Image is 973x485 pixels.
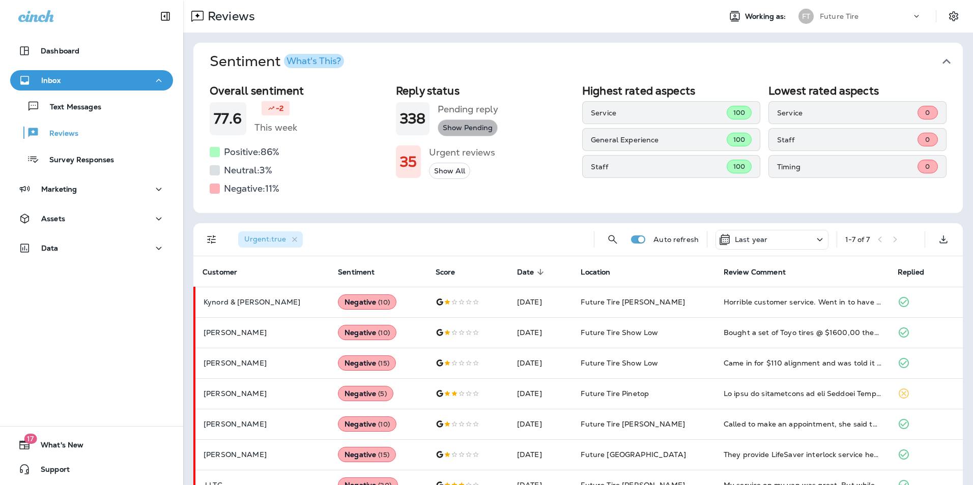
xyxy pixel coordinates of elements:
[945,7,963,25] button: Settings
[10,238,173,258] button: Data
[582,84,760,97] h2: Highest rated aspects
[224,144,279,160] h5: Positive: 86 %
[925,135,930,144] span: 0
[378,298,390,307] span: ( 10 )
[31,441,83,453] span: What's New
[581,358,658,368] span: Future Tire Show Low
[41,185,77,193] p: Marketing
[581,450,685,459] span: Future [GEOGRAPHIC_DATA]
[204,328,322,337] p: [PERSON_NAME]
[204,359,322,367] p: [PERSON_NAME]
[509,378,573,409] td: [DATE]
[338,268,375,277] span: Sentiment
[724,267,799,277] span: Review Comment
[31,465,70,477] span: Support
[925,108,930,117] span: 0
[733,135,745,144] span: 100
[10,179,173,199] button: Marketing
[39,156,114,165] p: Survey Responses
[193,80,963,213] div: SentimentWhat's This?
[10,96,173,117] button: Text Messages
[724,268,786,277] span: Review Comment
[925,162,930,171] span: 0
[517,267,548,277] span: Date
[378,389,386,398] span: ( 5 )
[724,449,881,460] div: They provide LifeSaver interlock service here and it seems like every time I come here to get my ...
[378,328,390,337] span: ( 10 )
[724,419,881,429] div: Called to make an appointment, she said there was nobody booked. "Come on up," I told her I'd be ...
[338,267,388,277] span: Sentiment
[338,416,396,432] div: Negative
[10,70,173,90] button: Inbox
[509,409,573,439] td: [DATE]
[509,348,573,378] td: [DATE]
[724,388,881,399] div: We made an appointment at the Pinetop Future Tire location for our truck to get an alignment and ...
[820,12,859,20] p: Future Tire
[204,389,322,398] p: [PERSON_NAME]
[581,268,610,277] span: Location
[509,439,573,470] td: [DATE]
[338,355,396,371] div: Negative
[509,287,573,317] td: [DATE]
[798,9,814,24] div: FT
[429,144,495,161] h5: Urgent reviews
[204,420,322,428] p: [PERSON_NAME]
[287,56,341,66] div: What's This?
[509,317,573,348] td: [DATE]
[898,268,924,277] span: Replied
[603,229,623,250] button: Search Reviews
[400,110,425,127] h1: 338
[581,389,649,398] span: Future Tire Pinetop
[41,76,61,84] p: Inbox
[400,154,417,170] h1: 35
[724,297,881,307] div: Horrible customer service. Went in to have vehicle checked 1 1/2 before closing and was told didn...
[203,267,250,277] span: Customer
[254,119,297,136] h5: This week
[210,84,388,97] h2: Overall sentiment
[438,119,498,136] button: Show Pending
[653,235,699,244] p: Auto refresh
[203,268,237,277] span: Customer
[10,208,173,229] button: Assets
[591,109,727,117] p: Service
[436,267,469,277] span: Score
[41,47,79,55] p: Dashboard
[517,268,534,277] span: Date
[933,229,954,250] button: Export as CSV
[10,459,173,479] button: Support
[396,84,574,97] h2: Reply status
[338,386,393,401] div: Negative
[724,358,881,368] div: Came in for $110 alignment and was told it would be over $1000 for other repairs before they woul...
[378,450,389,459] span: ( 15 )
[429,163,470,179] button: Show All
[338,294,396,310] div: Negative
[733,108,745,117] span: 100
[591,163,727,171] p: Staff
[39,129,78,139] p: Reviews
[204,298,322,306] p: Kynord & [PERSON_NAME]
[777,163,918,171] p: Timing
[581,297,685,307] span: Future Tire [PERSON_NAME]
[581,267,623,277] span: Location
[378,359,389,368] span: ( 15 )
[204,450,322,459] p: [PERSON_NAME]
[898,267,937,277] span: Replied
[202,43,971,80] button: SentimentWhat's This?
[204,9,255,24] p: Reviews
[768,84,947,97] h2: Lowest rated aspects
[745,12,788,21] span: Working as:
[777,136,918,144] p: Staff
[224,162,272,178] h5: Neutral: 3 %
[224,180,279,197] h5: Negative: 11 %
[24,434,37,444] span: 17
[438,101,498,117] h5: Pending reply
[41,215,65,223] p: Assets
[10,41,173,61] button: Dashboard
[284,54,344,68] button: What's This?
[41,244,59,252] p: Data
[735,235,767,244] p: Last year
[244,234,286,244] span: Urgent : true
[338,447,396,462] div: Negative
[724,327,881,338] div: Bought a set of Toyo tires @ $1600,00 these were supposed to last 50K miles rated only lasted 17K...
[436,268,455,277] span: Score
